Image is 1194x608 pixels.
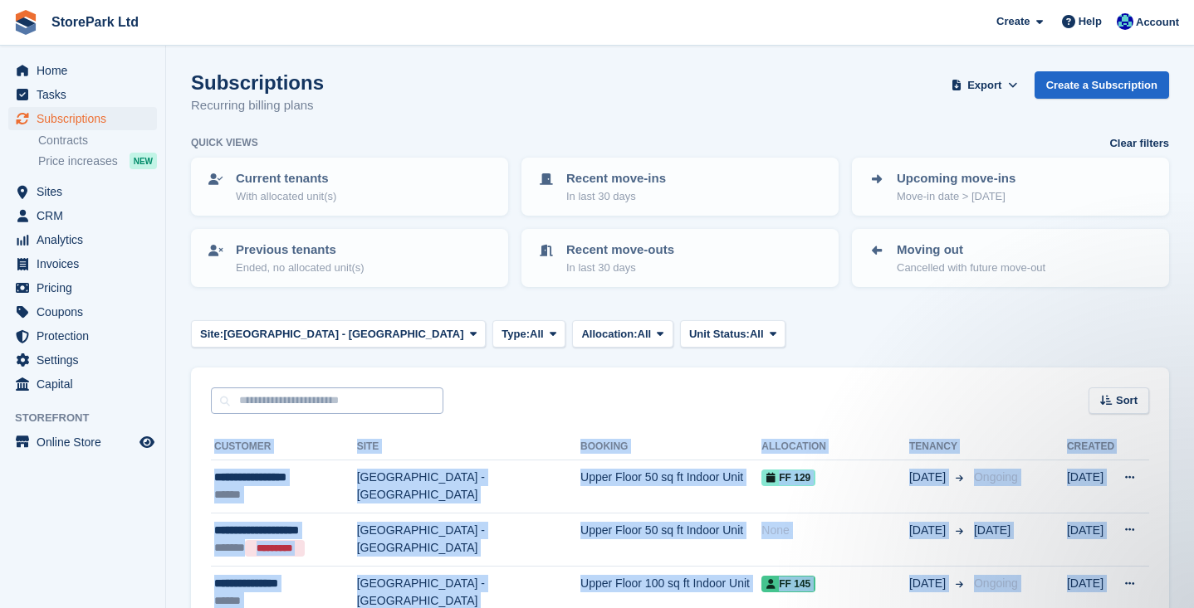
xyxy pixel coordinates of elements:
[38,152,157,170] a: Price increases NEW
[37,300,136,323] span: Coupons
[566,241,674,260] p: Recent move-outs
[967,77,1001,94] span: Export
[523,231,837,285] a: Recent move-outs In last 30 days
[37,324,136,348] span: Protection
[974,523,1010,537] span: [DATE]
[750,326,764,343] span: All
[236,241,365,260] p: Previous tenants
[572,320,673,348] button: Allocation: All
[689,326,750,343] span: Unit Status:
[8,83,157,106] a: menu
[909,469,949,486] span: [DATE]
[8,348,157,372] a: menu
[236,188,336,205] p: With allocated unit(s)
[761,434,909,460] th: Allocation
[357,434,580,460] th: Site
[236,169,336,188] p: Current tenants
[1136,14,1179,31] span: Account
[37,107,136,130] span: Subscriptions
[638,326,652,343] span: All
[1079,13,1102,30] span: Help
[566,188,666,205] p: In last 30 days
[897,169,1015,188] p: Upcoming move-ins
[37,430,136,454] span: Online Store
[854,159,1167,214] a: Upcoming move-ins Move-in date > [DATE]
[130,153,157,169] div: NEW
[37,180,136,203] span: Sites
[200,326,223,343] span: Site:
[8,59,157,82] a: menu
[566,169,666,188] p: Recent move-ins
[193,231,506,285] a: Previous tenants Ended, no allocated unit(s)
[996,13,1030,30] span: Create
[974,576,1018,590] span: Ongoing
[191,71,324,94] h1: Subscriptions
[357,513,580,567] td: [GEOGRAPHIC_DATA] - [GEOGRAPHIC_DATA]
[502,326,530,343] span: Type:
[8,180,157,203] a: menu
[8,204,157,227] a: menu
[530,326,544,343] span: All
[523,159,837,214] a: Recent move-ins In last 30 days
[580,460,761,513] td: Upper Floor 50 sq ft Indoor Unit
[38,153,118,169] span: Price increases
[8,300,157,323] a: menu
[897,260,1045,276] p: Cancelled with future move-out
[581,326,637,343] span: Allocation:
[37,276,136,299] span: Pricing
[236,260,365,276] p: Ended, no allocated unit(s)
[8,252,157,275] a: menu
[8,430,157,454] a: menu
[15,410,165,426] span: Storefront
[1117,13,1133,30] img: Donna
[909,522,949,539] span: [DATE]
[1116,392,1138,409] span: Sort
[566,260,674,276] p: In last 30 days
[897,241,1045,260] p: Moving out
[854,231,1167,285] a: Moving out Cancelled with future move-out
[897,188,1015,205] p: Move-in date > [DATE]
[761,522,909,539] div: None
[45,8,145,36] a: StorePark Ltd
[38,133,157,148] a: Contracts
[37,348,136,372] span: Settings
[37,228,136,251] span: Analytics
[948,71,1021,99] button: Export
[761,469,815,486] span: FF 129
[761,576,815,592] span: FF 145
[223,326,463,343] span: [GEOGRAPHIC_DATA] - [GEOGRAPHIC_DATA]
[37,252,136,275] span: Invoices
[8,372,157,396] a: menu
[492,320,565,348] button: Type: All
[1035,71,1169,99] a: Create a Subscription
[37,204,136,227] span: CRM
[37,59,136,82] span: Home
[1067,460,1114,513] td: [DATE]
[8,107,157,130] a: menu
[1067,513,1114,567] td: [DATE]
[211,434,357,460] th: Customer
[909,575,949,592] span: [DATE]
[1067,434,1114,460] th: Created
[1109,135,1169,152] a: Clear filters
[193,159,506,214] a: Current tenants With allocated unit(s)
[680,320,785,348] button: Unit Status: All
[13,10,38,35] img: stora-icon-8386f47178a22dfd0bd8f6a31ec36ba5ce8667c1dd55bd0f319d3a0aa187defe.svg
[909,434,967,460] th: Tenancy
[580,513,761,567] td: Upper Floor 50 sq ft Indoor Unit
[974,470,1018,484] span: Ongoing
[8,228,157,251] a: menu
[357,460,580,513] td: [GEOGRAPHIC_DATA] - [GEOGRAPHIC_DATA]
[8,276,157,299] a: menu
[37,372,136,396] span: Capital
[191,135,258,150] h6: Quick views
[191,96,324,115] p: Recurring billing plans
[580,434,761,460] th: Booking
[137,432,157,452] a: Preview store
[191,320,486,348] button: Site: [GEOGRAPHIC_DATA] - [GEOGRAPHIC_DATA]
[37,83,136,106] span: Tasks
[8,324,157,348] a: menu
